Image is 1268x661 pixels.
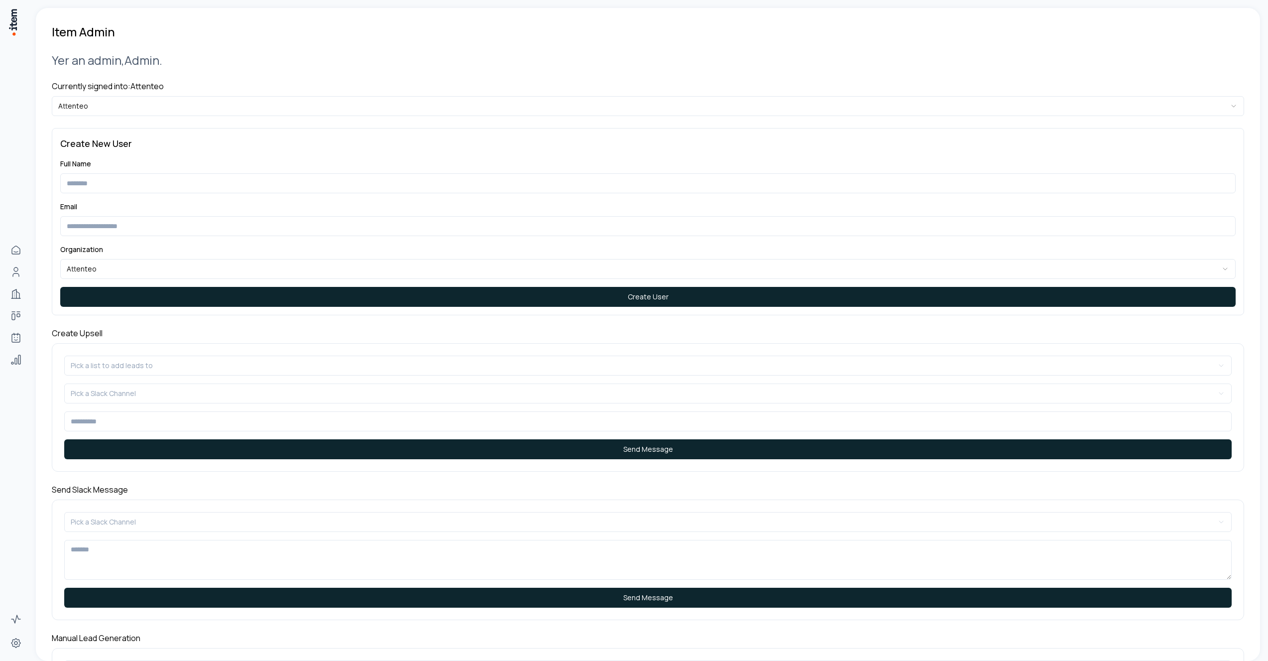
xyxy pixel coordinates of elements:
h1: Item Admin [52,24,115,40]
a: Settings [6,633,26,653]
a: People [6,262,26,282]
h2: Yer an admin, Admin . [52,52,1244,68]
a: Agents [6,328,26,348]
a: Companies [6,284,26,304]
a: Activity [6,609,26,629]
button: Send Message [64,439,1232,459]
label: Email [60,202,77,211]
h4: Manual Lead Generation [52,632,1244,644]
a: Analytics [6,350,26,370]
h4: Create Upsell [52,327,1244,339]
h4: Currently signed into: Attenteo [52,80,1244,92]
button: Create User [60,287,1236,307]
h4: Send Slack Message [52,484,1244,496]
a: Home [6,240,26,260]
label: Full Name [60,159,91,168]
img: Item Brain Logo [8,8,18,36]
a: Deals [6,306,26,326]
button: Send Message [64,588,1232,608]
label: Organization [60,245,103,254]
h3: Create New User [60,136,1236,150]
